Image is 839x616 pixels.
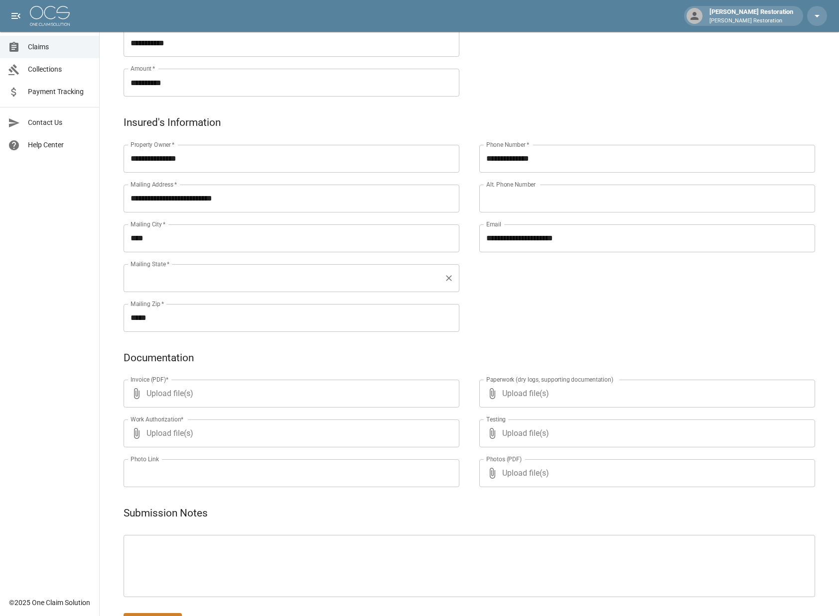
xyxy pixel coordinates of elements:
[486,220,501,228] label: Email
[486,140,529,149] label: Phone Number
[30,6,70,26] img: ocs-logo-white-transparent.png
[28,42,91,52] span: Claims
[131,415,184,423] label: Work Authorization*
[486,415,506,423] label: Testing
[146,380,432,408] span: Upload file(s)
[486,180,536,189] label: Alt. Phone Number
[502,459,788,487] span: Upload file(s)
[131,220,166,228] label: Mailing City
[131,260,169,268] label: Mailing State
[28,87,91,97] span: Payment Tracking
[486,455,522,463] label: Photos (PDF)
[131,180,177,189] label: Mailing Address
[131,140,175,149] label: Property Owner
[131,300,164,308] label: Mailing Zip
[28,64,91,75] span: Collections
[502,419,788,447] span: Upload file(s)
[131,375,169,384] label: Invoice (PDF)*
[9,598,90,608] div: © 2025 One Claim Solution
[709,17,793,25] p: [PERSON_NAME] Restoration
[705,7,797,25] div: [PERSON_NAME] Restoration
[6,6,26,26] button: open drawer
[146,419,432,447] span: Upload file(s)
[502,380,788,408] span: Upload file(s)
[486,375,613,384] label: Paperwork (dry logs, supporting documentation)
[131,64,155,73] label: Amount
[131,455,159,463] label: Photo Link
[442,271,456,285] button: Clear
[28,140,91,150] span: Help Center
[28,117,91,128] span: Contact Us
